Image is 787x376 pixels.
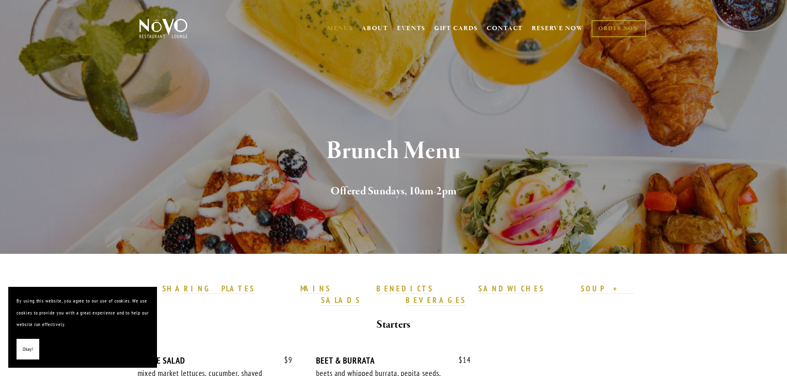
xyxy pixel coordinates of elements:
[487,21,523,36] a: CONTACT
[138,18,189,39] img: Novo Restaurant &amp; Lounge
[153,183,635,200] h2: Offered Sundays, 10am-2pm
[397,24,426,33] a: EVENTS
[8,287,157,368] section: Cookie banner
[406,295,466,305] strong: BEVERAGES
[406,295,466,306] a: BEVERAGES
[478,284,544,293] strong: SANDWICHES
[316,355,471,366] div: BEET & BURRATA
[162,284,255,293] strong: SHARING PLATES
[300,284,331,294] a: MAINS
[276,355,292,365] span: 9
[434,21,478,36] a: GIFT CARDS
[450,355,471,365] span: 14
[153,138,635,165] h1: Brunch Menu
[300,284,331,293] strong: MAINS
[327,24,353,33] a: MENUS
[361,24,388,33] a: ABOUT
[592,20,646,37] a: ORDER NOW
[459,355,463,365] span: $
[162,284,255,294] a: SHARING PLATES
[23,343,33,355] span: Okay!
[321,284,634,306] a: SOUP + SALADS
[376,317,410,332] strong: Starters
[376,284,433,293] strong: BENEDICTS
[532,21,584,36] a: RESERVE NOW
[284,355,288,365] span: $
[478,284,544,294] a: SANDWICHES
[138,355,292,366] div: HOUSE SALAD
[376,284,433,294] a: BENEDICTS
[17,339,39,360] button: Okay!
[17,295,149,331] p: By using this website, you agree to our use of cookies. We use cookies to provide you with a grea...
